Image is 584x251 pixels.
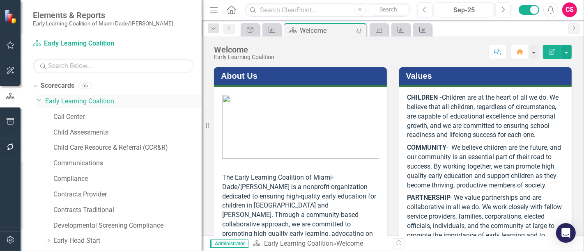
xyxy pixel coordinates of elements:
div: Welcome [336,240,363,247]
a: Contracts Provider [53,190,202,199]
a: Contracts Traditional [53,205,202,215]
input: Search Below... [33,59,193,73]
div: 55 [78,82,92,89]
a: Compliance [53,174,202,184]
p: - We value partnerships and are collaborative in all we do. We work closely with fellow service p... [407,192,564,251]
a: Early Learning Coalition [45,97,202,106]
strong: PARTNERSHIP [407,194,451,201]
h3: About Us [221,71,383,80]
div: » [253,239,387,249]
small: Early Learning Coalition of Miami Dade/[PERSON_NAME] [33,20,173,27]
a: Early Head Start [53,236,202,246]
button: CS [562,2,577,17]
div: Sep-25 [438,5,490,15]
span: Administrator [210,240,248,248]
a: Early Learning Coalition [264,240,333,247]
div: Open Intercom Messenger [556,223,576,243]
p: - We believe children are the future, and our community is an essential part of their road to suc... [407,141,564,192]
h3: Values [406,71,568,80]
strong: CHILDREN - [407,94,442,101]
a: Early Learning Coalition [33,39,136,48]
a: Call Center [53,112,202,122]
button: Search [368,4,409,16]
div: Welcome [214,45,274,54]
span: Search [379,6,397,13]
a: Communications [53,159,202,168]
img: ClearPoint Strategy [4,9,18,23]
a: Child Assessments [53,128,202,137]
button: Sep-25 [435,2,493,17]
span: Elements & Reports [33,10,173,20]
strong: COMMUNITY [407,144,447,151]
img: ELC_logo.jpg [222,95,379,159]
a: Developmental Screening Compliance [53,221,202,230]
input: Search ClearPoint... [245,3,411,17]
p: Children are at the heart of all we do. We believe that all children, regardless of circumstance,... [407,93,564,141]
a: Child Care Resource & Referral (CCR&R) [53,143,202,153]
a: Scorecards [41,81,74,91]
div: Early Learning Coalition [214,54,274,60]
div: Welcome [300,25,354,36]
